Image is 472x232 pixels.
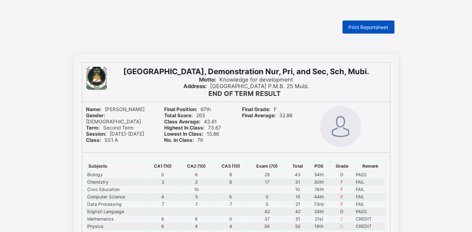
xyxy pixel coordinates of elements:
span: 67th [164,106,211,112]
td: 2 [146,179,179,186]
span: SS1 A [86,137,118,143]
span: Knowledge for development [199,76,294,83]
b: Final Average: [242,112,276,118]
b: Final Position: [164,106,197,112]
span: 73.67 [164,125,221,131]
b: Final Grade: [242,106,271,112]
td: FAIL [355,193,386,201]
td: 30th [309,179,329,186]
th: Remark [355,161,386,171]
td: 0 [248,201,287,208]
td: 7 [214,201,248,208]
td: Chemistry [86,179,146,186]
td: 9 [214,179,248,186]
td: 43 [287,171,309,179]
td: 24th [309,208,329,216]
th: Total [287,161,309,171]
b: Highest In Class: [164,125,205,131]
span: 43.61 [164,118,217,125]
b: Lowest In Class: [164,131,203,137]
td: 15 [287,193,309,201]
td: 73rd [309,201,329,208]
td: 0 [214,216,248,223]
td: 7 [179,201,214,208]
td: CREDIT [355,223,386,230]
td: 4 [214,223,248,230]
b: Total Score: [164,112,193,118]
th: CA1 (10) [146,161,179,171]
span: 15.86 [164,131,219,137]
th: POS [309,161,329,171]
td: D [329,208,355,216]
b: Term: [86,125,100,131]
td: 51 [287,216,309,223]
b: Address: [183,83,207,89]
span: Print Reportsheet [349,24,388,30]
b: Name: [86,106,102,112]
td: Computer Science [86,193,146,201]
b: No. in Class: [164,137,194,143]
td: 17 [248,179,287,186]
td: F [329,179,355,186]
td: 42 [287,208,309,216]
td: 29 [248,171,287,179]
td: 6 [214,193,248,201]
td: 44th [309,193,329,201]
span: [GEOGRAPHIC_DATA] P.M.B. 25 Mubi. [183,83,309,89]
td: 3 [179,179,214,186]
th: CA2 (10) [179,161,214,171]
span: 263 [164,112,205,118]
td: D [329,171,355,179]
span: [GEOGRAPHIC_DATA], Demonstration Nur, Pri, and Sec, Sch, Mubi. [123,67,369,76]
th: Exam (70) [248,161,287,171]
td: Biology [86,171,146,179]
td: 0 [146,171,179,179]
td: Data Processing [86,201,146,208]
td: FAIL [355,201,386,208]
td: 42 [248,208,287,216]
td: 31 [287,179,309,186]
td: 10 [287,186,309,193]
td: FAIL [355,186,386,193]
td: F [329,193,355,201]
td: 10 [179,186,214,193]
span: F [242,106,277,112]
span: 32.88 [242,112,293,118]
th: Subjects [86,161,146,171]
td: 76th [309,186,329,193]
td: 6 [146,223,179,230]
td: 19th [309,223,329,230]
td: 54th [309,171,329,179]
td: FAIL [355,179,386,186]
td: C [329,216,355,223]
td: 36 [248,223,287,230]
th: Grade [329,161,355,171]
td: 21 [287,201,309,208]
span: 76 [164,137,203,143]
th: CA3 (10) [214,161,248,171]
td: 5 [179,193,214,201]
td: English Language [86,208,146,216]
span: [DATE]-[DATE] [86,131,145,137]
td: 4 [179,223,214,230]
td: 0 [248,193,287,201]
td: 50 [287,223,309,230]
b: Session: [86,131,107,137]
td: Mathematics [86,216,146,223]
td: 37 [248,216,287,223]
td: 21st [309,216,329,223]
td: 7 [146,201,179,208]
span: [PERSON_NAME] [86,106,145,112]
span: [DEMOGRAPHIC_DATA] [86,112,141,125]
td: F [329,201,355,208]
td: 8 [214,171,248,179]
span: Second Term [86,125,134,131]
td: 6 [179,171,214,179]
td: CREDIT [355,216,386,223]
td: C [329,223,355,230]
td: Physics [86,223,146,230]
td: PASS [355,171,386,179]
td: 8 [179,216,214,223]
td: Civic Education [86,186,146,193]
b: Class: [86,137,102,143]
